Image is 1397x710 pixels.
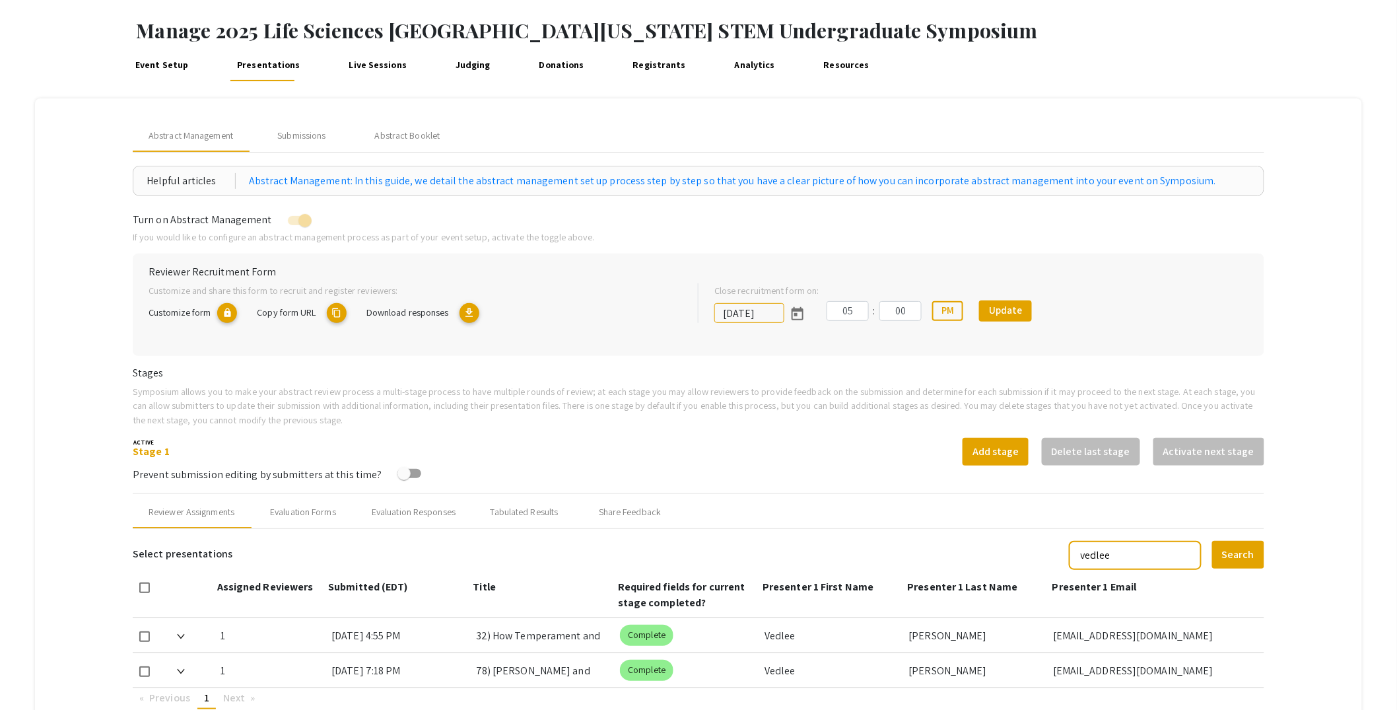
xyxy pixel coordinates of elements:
div: 1 [221,618,321,653]
span: Prevent submission editing by submitters at this time? [133,468,382,481]
div: Tabulated Results [491,505,559,519]
span: 1 [204,691,209,705]
button: Search [1212,541,1264,569]
div: [PERSON_NAME] [909,653,1043,688]
div: [PERSON_NAME] [909,618,1043,653]
mat-icon: copy URL [327,303,347,323]
span: Presenter 1 Email [1052,580,1137,594]
mat-chip: Complete [620,660,673,681]
a: Analytics [731,50,778,81]
span: Required fields for current stage completed? [618,580,745,610]
div: [EMAIL_ADDRESS][DOMAIN_NAME] [1053,618,1254,653]
span: Turn on Abstract Management [133,213,272,227]
div: [DATE] 7:18 PM [331,653,465,688]
mat-chip: Complete [620,625,673,646]
span: Abstract Management [149,129,233,143]
span: Presenter 1 First Name [763,580,873,594]
span: Presenter 1 Last Name [908,580,1018,594]
input: Minutes [879,301,922,321]
div: Evaluation Forms [270,505,336,519]
div: [DATE] 4:55 PM [331,618,465,653]
a: Event Setup [132,50,192,81]
button: Delete last stage [1042,438,1140,466]
p: Symposium allows you to make your abstract review process a multi-stage process to have multiple ... [133,384,1264,427]
a: Live Sessions [345,50,410,81]
div: Vedlee [765,618,899,653]
label: Close recruitment form on: [714,283,819,298]
span: Download responses [366,306,449,318]
p: If you would like to configure an abstract management process as part of your event setup, activa... [133,230,1264,244]
img: Expand arrow [177,634,185,639]
mat-icon: Export responses [460,303,479,323]
span: Copy form URL [257,306,316,318]
button: Open calendar [784,301,811,327]
a: Resources [820,50,872,81]
div: Vedlee [765,653,899,688]
a: Donations [535,50,587,81]
div: 78) [PERSON_NAME] and Anxiety as predictors of Adolescent Cognitive Performance&nbsp;&nbsp;Vedlee... [476,653,610,688]
span: Previous [149,691,190,705]
span: Customize form [149,306,211,318]
button: Update [979,301,1032,322]
a: Abstract Management: In this guide, we detail the abstract management set up process step by step... [249,173,1216,189]
div: Submissions [277,129,325,143]
div: : [869,303,879,319]
div: Share Feedback [599,505,661,519]
a: Registrants [629,50,689,81]
h6: Stages [133,367,1264,379]
input: Hours [827,301,869,321]
a: Judging [452,50,494,81]
div: Helpful articles [147,173,236,189]
div: [EMAIL_ADDRESS][DOMAIN_NAME] [1053,653,1254,688]
h6: Select presentations [133,540,232,569]
p: Customize and share this form to recruit and register reviewers: [149,283,677,298]
button: Add stage [963,438,1029,466]
div: Abstract Booklet [375,129,440,143]
span: Assigned Reviewers [217,580,314,594]
div: 32) How Temperament and [MEDICAL_DATA] Shape Severity Psychological Outcomes Vedlee Alexandre1, [... [476,618,610,653]
div: Reviewer Assignments [149,505,234,519]
a: Stage 1 [133,444,170,458]
button: Activate next stage [1153,438,1264,466]
div: Evaluation Responses [372,505,456,519]
img: Expand arrow [177,669,185,674]
span: Next [223,691,245,705]
h6: Reviewer Recruitment Form [149,266,1248,278]
span: Submitted (EDT) [328,580,408,594]
iframe: Chat [10,651,56,700]
span: Title [473,580,496,594]
input: Search presentations [1069,541,1202,570]
h1: Manage 2025 Life Sciences [GEOGRAPHIC_DATA][US_STATE] STEM Undergraduate Symposium [136,18,1397,42]
a: Presentations [234,50,304,81]
ul: Pagination [133,688,1264,709]
button: PM [932,301,963,321]
div: 1 [221,653,321,688]
mat-icon: lock [217,303,237,323]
